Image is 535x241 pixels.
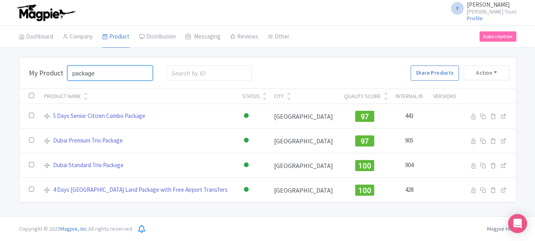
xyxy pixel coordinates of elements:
a: Dubai Standard Trio Package [53,161,124,170]
a: Product [102,26,129,48]
input: Search / Filter [67,66,153,81]
a: 5 Days Senior Citizen Combo Package [53,112,145,121]
span: Y [451,2,464,15]
div: Active [242,110,250,122]
td: 904 [390,153,428,178]
a: 100 [355,185,374,193]
a: Reviews [230,26,258,48]
div: Quality Score [344,92,381,100]
span: 97 [361,137,369,145]
a: Other [268,26,289,48]
a: Company [63,26,93,48]
a: Magpie Help [487,225,516,232]
button: Action [464,66,510,80]
th: Internal ID [390,89,428,104]
td: 428 [390,178,428,202]
a: Dubai Premium Trio Package [53,136,123,145]
a: Messaging [185,26,221,48]
div: Active [242,135,250,147]
input: Search by ID [166,66,252,81]
a: Share Products [411,66,459,81]
td: [GEOGRAPHIC_DATA] [269,104,340,129]
span: Magpie, Inc. [60,225,88,232]
td: [GEOGRAPHIC_DATA] [269,129,340,153]
td: 443 [390,104,428,129]
h3: My Product [29,69,63,77]
td: [GEOGRAPHIC_DATA] [269,153,340,178]
a: Y [PERSON_NAME] [PERSON_NAME] Tours [446,2,516,14]
span: 100 [358,162,371,170]
div: Active [242,184,250,196]
a: Profile [467,15,483,22]
div: Open Intercom Messenger [508,214,527,233]
a: Subscription [480,31,516,42]
img: logo-ab69f6fb50320c5b225c76a69d11143b.png [15,4,76,21]
td: [GEOGRAPHIC_DATA] [269,178,340,202]
div: City [274,92,284,100]
td: 905 [390,129,428,153]
span: 97 [361,112,369,121]
div: Product Name [44,92,81,100]
a: 4 Days [GEOGRAPHIC_DATA] Land Package with Free Airport Transfers [53,185,228,195]
small: [PERSON_NAME] Tours [467,9,516,14]
div: Copyright © 2025 All rights reserved. [14,225,138,233]
a: 97 [355,136,374,144]
div: Status [242,92,260,100]
a: 100 [355,160,374,168]
a: Dashboard [19,26,53,48]
span: 100 [358,186,371,195]
span: [PERSON_NAME] [467,1,510,8]
a: Distribution [139,26,176,48]
div: Active [242,160,250,171]
th: Versions [428,89,462,104]
a: 97 [355,111,374,119]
